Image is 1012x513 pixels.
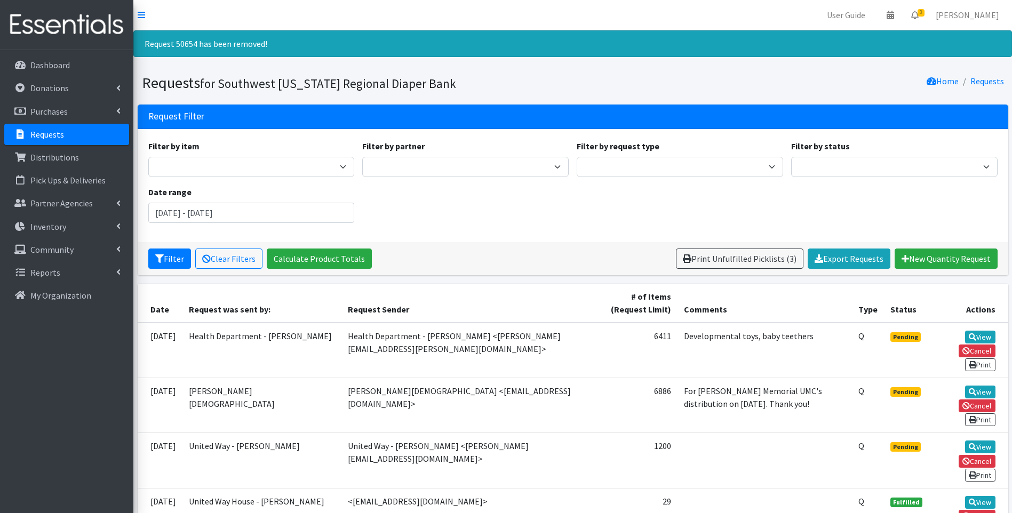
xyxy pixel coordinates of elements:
label: Filter by partner [362,140,425,153]
td: 6886 [600,378,678,432]
a: Requests [970,76,1004,86]
h1: Requests [142,74,569,92]
td: [DATE] [138,323,182,378]
td: For [PERSON_NAME] Memorial UMC's distribution on [DATE]. Thank you! [678,378,852,432]
th: Type [852,284,884,323]
label: Filter by status [791,140,850,153]
a: Print [965,413,995,426]
a: [PERSON_NAME] [927,4,1008,26]
a: User Guide [818,4,874,26]
a: Cancel [959,344,995,357]
img: HumanEssentials [4,7,129,43]
td: [PERSON_NAME][DEMOGRAPHIC_DATA] [182,378,341,432]
abbr: Quantity [858,331,864,341]
a: Cancel [959,399,995,412]
th: Request was sent by: [182,284,341,323]
abbr: Quantity [858,496,864,507]
abbr: Quantity [858,440,864,451]
a: Distributions [4,147,129,168]
abbr: Quantity [858,386,864,396]
a: Clear Filters [195,249,262,269]
a: Export Requests [808,249,890,269]
div: Request 50654 has been removed! [133,30,1012,57]
a: My Organization [4,285,129,306]
a: Cancel [959,455,995,468]
td: United Way - [PERSON_NAME] <[PERSON_NAME][EMAIL_ADDRESS][DOMAIN_NAME]> [341,433,600,488]
p: Inventory [30,221,66,232]
p: Requests [30,129,64,140]
a: Calculate Product Totals [267,249,372,269]
a: Reports [4,262,129,283]
td: [PERSON_NAME][DEMOGRAPHIC_DATA] <[EMAIL_ADDRESS][DOMAIN_NAME]> [341,378,600,432]
p: Reports [30,267,60,278]
p: Distributions [30,152,79,163]
a: Purchases [4,101,129,122]
th: Actions [929,284,1008,323]
a: Donations [4,77,129,99]
a: View [965,496,995,509]
th: Comments [678,284,852,323]
a: Dashboard [4,54,129,76]
p: Donations [30,83,69,93]
p: Partner Agencies [30,198,93,209]
label: Filter by item [148,140,200,153]
a: Print [965,358,995,371]
th: # of Items (Request Limit) [600,284,678,323]
th: Request Sender [341,284,600,323]
a: Community [4,239,129,260]
th: Date [138,284,182,323]
th: Status [884,284,929,323]
h3: Request Filter [148,111,204,122]
span: 3 [918,9,925,17]
a: New Quantity Request [895,249,998,269]
label: Filter by request type [577,140,659,153]
td: [DATE] [138,378,182,432]
span: Pending [890,332,921,342]
a: View [965,331,995,343]
small: for Southwest [US_STATE] Regional Diaper Bank [200,76,456,91]
a: Pick Ups & Deliveries [4,170,129,191]
a: Print [965,469,995,482]
button: Filter [148,249,191,269]
p: Pick Ups & Deliveries [30,175,106,186]
td: 6411 [600,323,678,378]
a: Print Unfulfilled Picklists (3) [676,249,803,269]
td: United Way - [PERSON_NAME] [182,433,341,488]
td: Developmental toys, baby teethers [678,323,852,378]
a: Inventory [4,216,129,237]
td: Health Department - [PERSON_NAME] [182,323,341,378]
p: Dashboard [30,60,70,70]
p: My Organization [30,290,91,301]
p: Community [30,244,74,255]
label: Date range [148,186,192,198]
span: Pending [890,442,921,452]
span: Fulfilled [890,498,922,507]
td: [DATE] [138,433,182,488]
a: Partner Agencies [4,193,129,214]
p: Purchases [30,106,68,117]
input: January 1, 2011 - December 31, 2011 [148,203,355,223]
a: Requests [4,124,129,145]
td: Health Department - [PERSON_NAME] <[PERSON_NAME][EMAIL_ADDRESS][PERSON_NAME][DOMAIN_NAME]> [341,323,600,378]
span: Pending [890,387,921,397]
a: View [965,386,995,398]
td: 1200 [600,433,678,488]
a: 3 [903,4,927,26]
a: Home [927,76,959,86]
a: View [965,440,995,453]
